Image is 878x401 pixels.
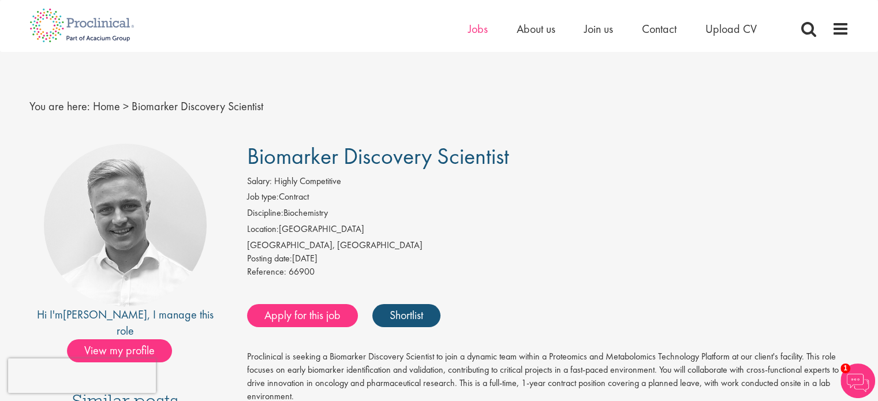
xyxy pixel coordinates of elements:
[247,223,849,239] li: [GEOGRAPHIC_DATA]
[247,190,279,204] label: Job type:
[247,252,849,265] div: [DATE]
[123,99,129,114] span: >
[247,223,279,236] label: Location:
[289,265,315,278] span: 66900
[132,99,263,114] span: Biomarker Discovery Scientist
[44,144,207,306] img: imeage of recruiter Joshua Bye
[67,342,184,357] a: View my profile
[247,252,292,264] span: Posting date:
[247,239,849,252] div: [GEOGRAPHIC_DATA], [GEOGRAPHIC_DATA]
[247,141,509,171] span: Biomarker Discovery Scientist
[642,21,677,36] a: Contact
[274,175,341,187] span: Highly Competitive
[372,304,440,327] a: Shortlist
[840,363,850,373] span: 1
[67,339,172,362] span: View my profile
[247,265,286,279] label: Reference:
[247,190,849,207] li: Contract
[840,363,875,398] img: Chatbot
[8,358,156,393] iframe: reCAPTCHA
[29,306,222,339] div: Hi I'm , I manage this role
[29,99,90,114] span: You are here:
[247,175,272,188] label: Salary:
[63,307,147,322] a: [PERSON_NAME]
[584,21,613,36] a: Join us
[517,21,555,36] a: About us
[93,99,120,114] a: breadcrumb link
[705,21,757,36] a: Upload CV
[247,304,358,327] a: Apply for this job
[468,21,488,36] a: Jobs
[247,207,283,220] label: Discipline:
[247,207,849,223] li: Biochemistry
